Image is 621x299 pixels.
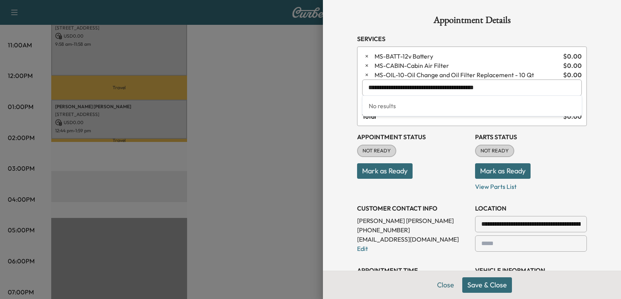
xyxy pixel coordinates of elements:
[357,16,587,28] h1: Appointment Details
[357,204,469,213] h3: CUSTOMER CONTACT INFO
[563,52,582,61] span: $ 0.00
[357,34,587,43] h3: Services
[432,277,459,293] button: Close
[357,266,469,275] h3: APPOINTMENT TIME
[363,96,582,116] div: No results
[563,61,582,70] span: $ 0.00
[375,61,560,70] span: Cabin Air Filter
[563,70,582,80] span: $ 0.00
[475,132,587,142] h3: Parts Status
[357,132,469,142] h3: Appointment Status
[375,52,560,61] span: 12v Battery
[475,204,587,213] h3: LOCATION
[476,147,513,155] span: NOT READY
[357,216,469,225] p: [PERSON_NAME] [PERSON_NAME]
[475,266,587,275] h3: VEHICLE INFORMATION
[357,163,413,179] button: Mark as Ready
[475,179,587,191] p: View Parts List
[357,235,469,244] p: [EMAIL_ADDRESS][DOMAIN_NAME]
[475,163,531,179] button: Mark as Ready
[358,147,395,155] span: NOT READY
[357,245,368,252] a: Edit
[375,70,560,80] span: Oil Change and Oil Filter Replacement - 10 Qt
[462,277,512,293] button: Save & Close
[357,225,469,235] p: [PHONE_NUMBER]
